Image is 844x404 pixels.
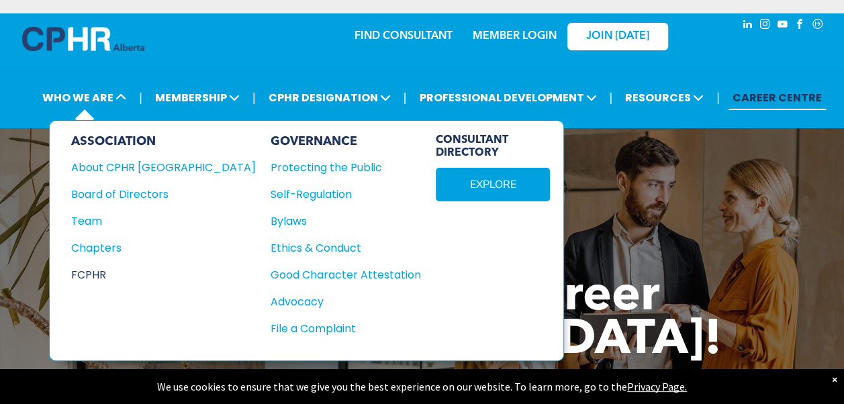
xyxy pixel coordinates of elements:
a: facebook [793,17,808,35]
span: CPHR DESIGNATION [265,85,395,110]
a: Board of Directors [71,186,256,203]
span: MEMBERSHIP [151,85,244,110]
li: | [139,84,142,111]
div: Bylaws [271,213,406,230]
div: About CPHR [GEOGRAPHIC_DATA] [71,159,238,176]
a: Self-Regulation [271,186,421,203]
span: CONSULTANT DIRECTORY [436,134,550,160]
div: Dismiss notification [832,372,837,386]
a: About CPHR [GEOGRAPHIC_DATA] [71,159,256,176]
a: linkedin [741,17,755,35]
img: A blue and white logo for cp alberta [22,27,144,51]
a: Ethics & Conduct [271,240,421,256]
div: Team [71,213,238,230]
a: Privacy Page. [627,380,687,393]
li: | [716,84,720,111]
a: EXPLORE [436,168,550,201]
span: WHO WE ARE [38,85,130,110]
div: Good Character Attestation [271,266,406,283]
a: Chapters [71,240,256,256]
a: youtube [776,17,790,35]
a: Bylaws [271,213,421,230]
div: Board of Directors [71,186,238,203]
div: FCPHR [71,266,238,283]
div: ASSOCIATION [71,134,256,149]
a: Good Character Attestation [271,266,421,283]
a: CAREER CENTRE [729,85,826,110]
li: | [609,84,612,111]
div: Advocacy [271,293,406,310]
a: File a Complaint [271,320,421,337]
a: Protecting the Public [271,159,421,176]
span: JOIN [DATE] [586,30,649,43]
span: RESOURCES [621,85,708,110]
a: instagram [758,17,773,35]
div: File a Complaint [271,320,406,337]
a: FIND CONSULTANT [355,31,453,42]
div: Ethics & Conduct [271,240,406,256]
div: Chapters [71,240,238,256]
li: | [404,84,407,111]
div: Protecting the Public [271,159,406,176]
span: PROFESSIONAL DEVELOPMENT [415,85,600,110]
div: GOVERNANCE [271,134,421,149]
a: Social network [810,17,825,35]
a: JOIN [DATE] [567,23,668,50]
a: FCPHR [71,266,256,283]
a: Advocacy [271,293,421,310]
li: | [252,84,256,111]
div: Self-Regulation [271,186,406,203]
a: MEMBER LOGIN [473,31,557,42]
a: Team [71,213,256,230]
